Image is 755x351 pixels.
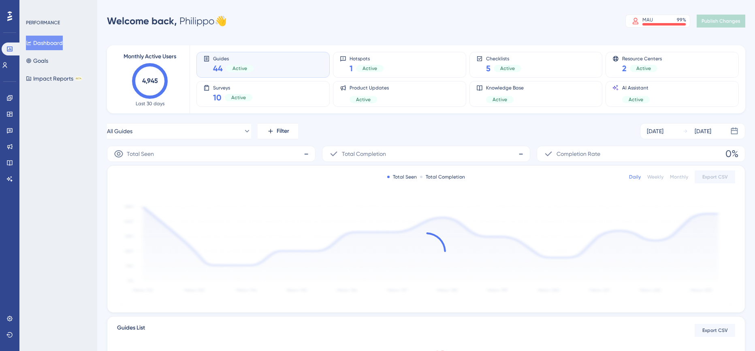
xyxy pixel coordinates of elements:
button: Export CSV [695,170,735,183]
button: Export CSV [695,324,735,337]
span: 0% [725,147,738,160]
span: - [304,147,309,160]
button: Filter [258,123,298,139]
span: Welcome back, [107,15,177,27]
span: Active [500,65,515,72]
span: Active [363,65,377,72]
div: Weekly [647,174,663,180]
button: All Guides [107,123,251,139]
span: Active [636,65,651,72]
span: Product Updates [350,85,389,91]
span: 10 [213,92,222,103]
div: Philippo 👋 [107,15,227,28]
span: Monthly Active Users [124,52,176,62]
div: PERFORMANCE [26,19,60,26]
div: Monthly [670,174,688,180]
span: Active [231,94,246,101]
span: 44 [213,63,223,74]
span: Publish Changes [702,18,740,24]
text: 4,945 [142,77,158,85]
span: AI Assistant [622,85,650,91]
div: BETA [75,77,82,81]
span: Export CSV [702,174,728,180]
span: Last 30 days [136,100,164,107]
span: Filter [277,126,289,136]
span: Checklists [486,55,521,61]
span: Export CSV [702,327,728,334]
span: Active [232,65,247,72]
div: 99 % [677,17,686,23]
div: MAU [642,17,653,23]
button: Impact ReportsBETA [26,71,82,86]
button: Goals [26,53,48,68]
div: Total Seen [387,174,417,180]
span: Knowledge Base [486,85,524,91]
span: Active [493,96,507,103]
span: Surveys [213,85,252,90]
span: Total Seen [127,149,154,159]
span: Active [629,96,643,103]
span: 5 [486,63,491,74]
span: Total Completion [342,149,386,159]
span: Guides [213,55,254,61]
button: Publish Changes [697,15,745,28]
span: Active [356,96,371,103]
span: Resource Centers [622,55,662,61]
span: 1 [350,63,353,74]
span: Guides List [117,323,145,338]
div: [DATE] [647,126,663,136]
button: Dashboard [26,36,63,50]
span: 2 [622,63,627,74]
span: Completion Rate [557,149,600,159]
span: All Guides [107,126,132,136]
div: [DATE] [695,126,711,136]
span: Hotspots [350,55,384,61]
div: Daily [629,174,641,180]
span: - [518,147,523,160]
div: Total Completion [420,174,465,180]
